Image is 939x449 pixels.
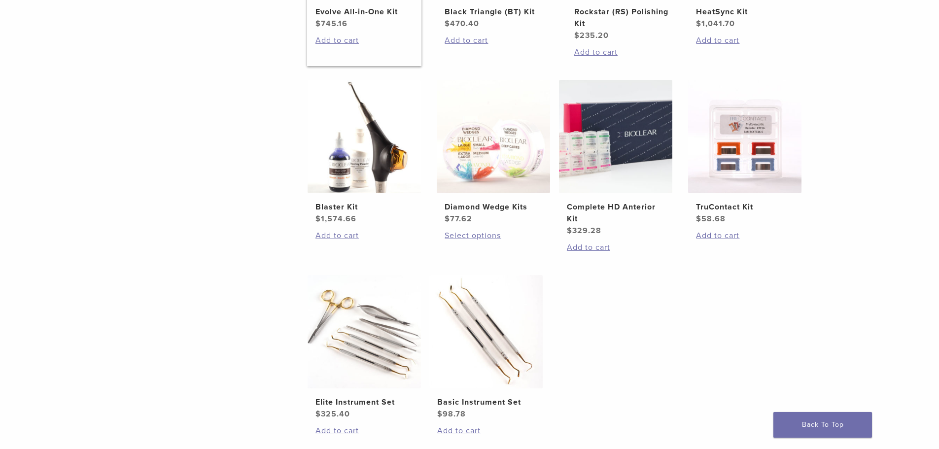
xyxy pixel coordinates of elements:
[307,275,422,420] a: Elite Instrument SetElite Instrument Set $325.40
[445,201,542,213] h2: Diamond Wedge Kits
[315,230,413,242] a: Add to cart: “Blaster Kit”
[567,201,664,225] h2: Complete HD Anterior Kit
[567,226,572,236] span: $
[445,6,542,18] h2: Black Triangle (BT) Kit
[688,80,801,193] img: TruContact Kit
[574,6,672,30] h2: Rockstar (RS) Polishing Kit
[436,80,551,225] a: Diamond Wedge KitsDiamond Wedge Kits $77.62
[445,214,472,224] bdi: 77.62
[696,201,794,213] h2: TruContact Kit
[574,31,580,40] span: $
[696,6,794,18] h2: HeatSync Kit
[559,80,672,193] img: Complete HD Anterior Kit
[445,19,450,29] span: $
[688,80,802,225] a: TruContact KitTruContact Kit $58.68
[315,201,413,213] h2: Blaster Kit
[315,19,348,29] bdi: 745.16
[308,80,421,193] img: Blaster Kit
[437,396,535,408] h2: Basic Instrument Set
[558,80,673,237] a: Complete HD Anterior KitComplete HD Anterior Kit $329.28
[445,230,542,242] a: Select options for “Diamond Wedge Kits”
[308,275,421,388] img: Elite Instrument Set
[574,46,672,58] a: Add to cart: “Rockstar (RS) Polishing Kit”
[696,19,701,29] span: $
[307,80,422,225] a: Blaster KitBlaster Kit $1,574.66
[437,409,466,419] bdi: 98.78
[445,214,450,224] span: $
[429,275,543,388] img: Basic Instrument Set
[315,425,413,437] a: Add to cart: “Elite Instrument Set”
[315,396,413,408] h2: Elite Instrument Set
[445,19,479,29] bdi: 470.40
[773,412,872,438] a: Back To Top
[445,35,542,46] a: Add to cart: “Black Triangle (BT) Kit”
[315,19,321,29] span: $
[315,6,413,18] h2: Evolve All-in-One Kit
[315,214,321,224] span: $
[574,31,609,40] bdi: 235.20
[567,242,664,253] a: Add to cart: “Complete HD Anterior Kit”
[437,80,550,193] img: Diamond Wedge Kits
[696,19,735,29] bdi: 1,041.70
[696,214,701,224] span: $
[429,275,544,420] a: Basic Instrument SetBasic Instrument Set $98.78
[315,409,350,419] bdi: 325.40
[437,409,443,419] span: $
[696,214,726,224] bdi: 58.68
[437,425,535,437] a: Add to cart: “Basic Instrument Set”
[315,409,321,419] span: $
[696,35,794,46] a: Add to cart: “HeatSync Kit”
[315,35,413,46] a: Add to cart: “Evolve All-in-One Kit”
[567,226,601,236] bdi: 329.28
[696,230,794,242] a: Add to cart: “TruContact Kit”
[315,214,356,224] bdi: 1,574.66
